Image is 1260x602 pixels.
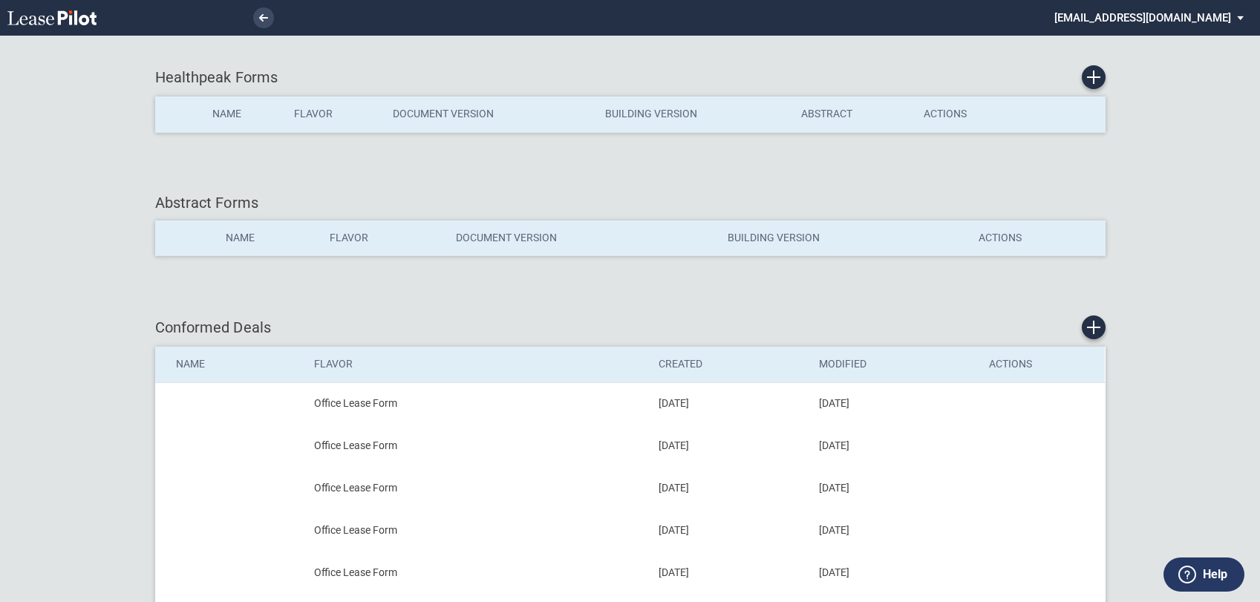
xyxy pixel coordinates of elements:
td: [DATE] [809,552,979,594]
th: Flavor [319,220,445,256]
td: [DATE] [648,467,809,509]
td: Office Lease Form [304,552,648,594]
th: Abstract [791,96,913,132]
th: Modified [809,347,979,382]
label: Help [1203,565,1227,584]
button: Help [1163,557,1244,592]
th: Flavor [284,96,382,132]
td: [DATE] [648,425,809,467]
th: Actions [979,347,1105,382]
a: Create new Form [1082,65,1106,89]
th: Name [155,347,304,382]
div: Conformed Deals [155,315,1106,339]
th: Document Version [382,96,595,132]
td: [DATE] [648,382,809,425]
th: Flavor [304,347,648,382]
td: [DATE] [648,509,809,552]
th: Actions [968,220,1105,256]
a: Create new conformed deal [1082,315,1106,339]
div: Abstract Forms [155,192,1106,213]
td: [DATE] [809,425,979,467]
th: Building Version [595,96,791,132]
th: Name [202,96,283,132]
td: Office Lease Form [304,382,648,425]
td: Office Lease Form [304,509,648,552]
td: Office Lease Form [304,425,648,467]
th: Document Version [445,220,717,256]
th: Name [215,220,319,256]
div: Healthpeak Forms [155,65,1106,89]
th: Created [648,347,809,382]
th: Building Version [717,220,968,256]
td: Office Lease Form [304,467,648,509]
td: [DATE] [809,509,979,552]
td: [DATE] [809,467,979,509]
td: [DATE] [648,552,809,594]
th: Actions [913,96,1020,132]
td: [DATE] [809,382,979,425]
